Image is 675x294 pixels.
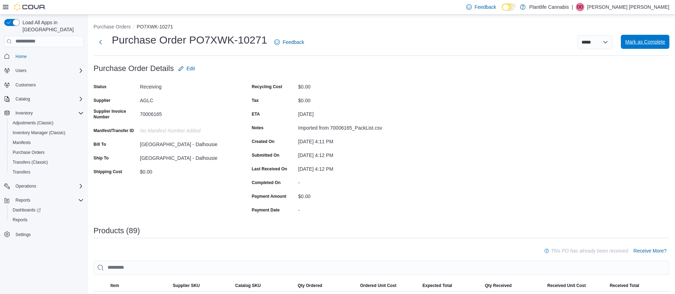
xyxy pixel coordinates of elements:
[13,52,30,61] a: Home
[13,95,33,103] button: Catalog
[13,95,84,103] span: Catalog
[252,98,259,103] label: Tax
[572,3,573,11] p: |
[13,196,84,204] span: Reports
[14,4,46,11] img: Cova
[551,247,629,255] p: This PO has already been received.
[187,65,195,72] span: Edit
[252,180,281,185] label: Completed On
[252,152,279,158] label: Submitted On
[94,24,131,30] button: Purchase Orders
[13,230,33,239] a: Settings
[13,230,84,239] span: Settings
[576,3,584,11] div: Drake Dumont
[13,66,29,75] button: Users
[10,119,56,127] a: Adjustments (Classic)
[252,111,260,117] label: ETA
[625,38,665,45] span: Mark as Complete
[235,283,261,288] span: Catalog SKU
[140,139,234,147] div: [GEOGRAPHIC_DATA] - Dalhousie
[298,177,392,185] div: -
[94,98,110,103] label: Supplier
[252,84,282,90] label: Recycling Cost
[10,168,84,176] span: Transfers
[13,52,84,61] span: Home
[420,280,482,291] button: Expected Total
[271,35,307,49] a: Feedback
[7,128,86,138] button: Inventory Manager (Classic)
[13,80,84,89] span: Customers
[13,169,30,175] span: Transfers
[1,181,86,191] button: Operations
[7,215,86,225] button: Reports
[10,138,84,147] span: Manifests
[10,158,84,166] span: Transfers (Classic)
[485,283,512,288] span: Qty Received
[529,3,569,11] p: Plantlife Cannabis
[10,206,44,214] a: Dashboards
[15,96,30,102] span: Catalog
[13,207,41,213] span: Dashboards
[15,54,27,59] span: Home
[298,163,392,172] div: [DATE] 4:12 PM
[1,51,86,61] button: Home
[10,148,84,157] span: Purchase Orders
[175,61,198,76] button: Edit
[94,35,108,49] button: Next
[357,280,420,291] button: Ordered Unit Cost
[360,283,396,288] span: Ordered Unit Cost
[173,283,200,288] span: Supplier SKU
[13,81,39,89] a: Customers
[577,3,583,11] span: DD
[13,217,27,223] span: Reports
[94,23,669,32] nav: An example of EuiBreadcrumbs
[137,24,173,30] button: PO7XWK-10271
[13,159,48,165] span: Transfers (Classic)
[10,129,68,137] a: Inventory Manager (Classic)
[1,66,86,76] button: Users
[13,182,39,190] button: Operations
[13,66,84,75] span: Users
[94,169,122,175] label: Shipping Cost
[607,280,669,291] button: Received Total
[545,280,607,291] button: Received Unit Cost
[15,82,36,88] span: Customers
[13,109,36,117] button: Inventory
[7,157,86,167] button: Transfers (Classic)
[252,166,287,172] label: Last Received On
[15,197,30,203] span: Reports
[7,148,86,157] button: Purchase Orders
[108,280,170,291] button: Item
[94,109,137,120] label: Supplier Invoice Number
[283,39,304,46] span: Feedback
[140,81,234,90] div: Receiving
[298,122,392,131] div: Imported from 70006165_PackList.csv
[10,216,84,224] span: Reports
[10,206,84,214] span: Dashboards
[94,142,106,147] label: Bill To
[13,109,84,117] span: Inventory
[610,283,639,288] span: Received Total
[10,138,33,147] a: Manifests
[423,283,452,288] span: Expected Total
[10,119,84,127] span: Adjustments (Classic)
[13,120,53,126] span: Adjustments (Classic)
[7,167,86,177] button: Transfers
[298,109,392,117] div: [DATE]
[15,68,26,73] span: Users
[252,194,286,199] label: Payment Amount
[475,4,496,11] span: Feedback
[13,130,65,136] span: Inventory Manager (Classic)
[140,95,234,103] div: AGLC
[94,128,134,133] label: Manifest/Transfer ID
[634,247,667,254] span: Receive More?
[502,4,516,11] input: Dark Mode
[140,152,234,161] div: [GEOGRAPHIC_DATA] - Dalhousie
[298,191,392,199] div: $0.00
[140,109,234,117] div: 70006165
[4,48,84,258] nav: Complex example
[15,110,33,116] span: Inventory
[298,283,322,288] span: Qty Ordered
[15,232,31,237] span: Settings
